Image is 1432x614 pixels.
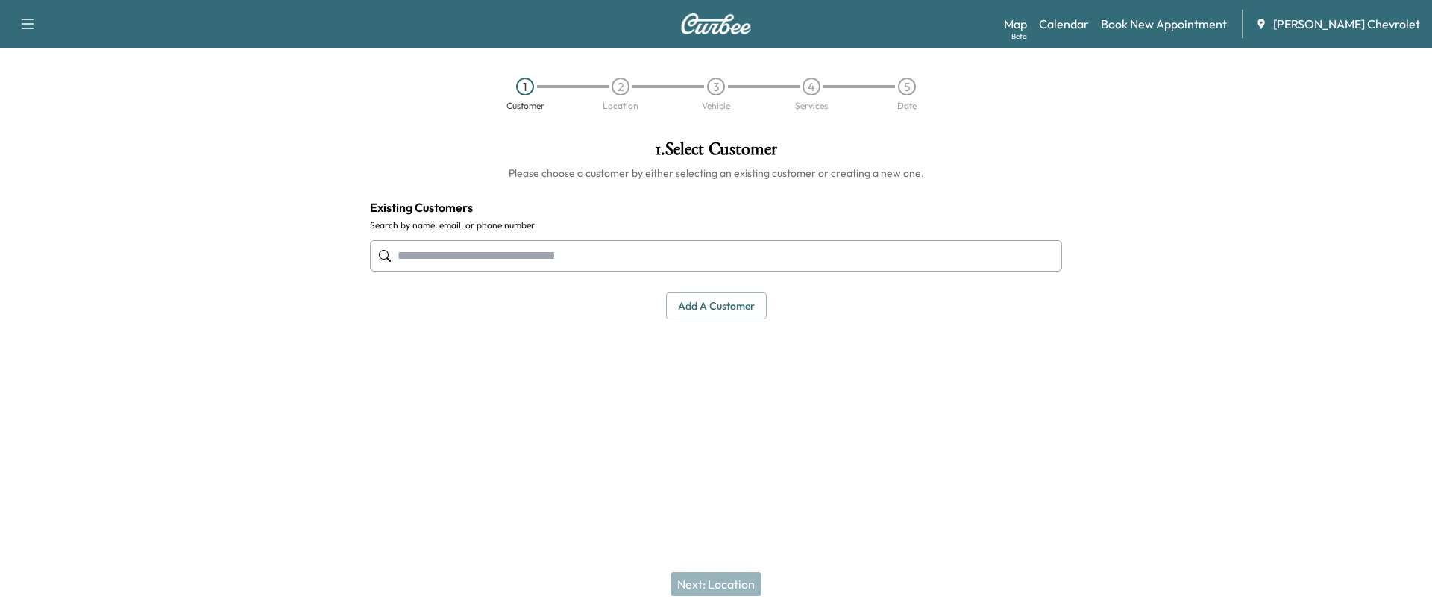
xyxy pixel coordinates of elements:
div: Services [795,101,828,110]
div: Date [897,101,917,110]
h6: Please choose a customer by either selecting an existing customer or creating a new one. [370,166,1062,181]
label: Search by name, email, or phone number [370,219,1062,231]
div: Beta [1011,31,1027,42]
div: Location [603,101,638,110]
h1: 1 . Select Customer [370,140,1062,166]
a: Calendar [1039,15,1089,33]
button: Add a customer [666,292,767,320]
a: MapBeta [1004,15,1027,33]
div: 1 [516,78,534,95]
span: [PERSON_NAME] Chevrolet [1273,15,1420,33]
div: Customer [506,101,544,110]
div: Vehicle [702,101,730,110]
div: 4 [803,78,820,95]
a: Book New Appointment [1101,15,1227,33]
img: Curbee Logo [680,13,752,34]
div: 3 [707,78,725,95]
div: 5 [898,78,916,95]
div: 2 [612,78,629,95]
h4: Existing Customers [370,198,1062,216]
